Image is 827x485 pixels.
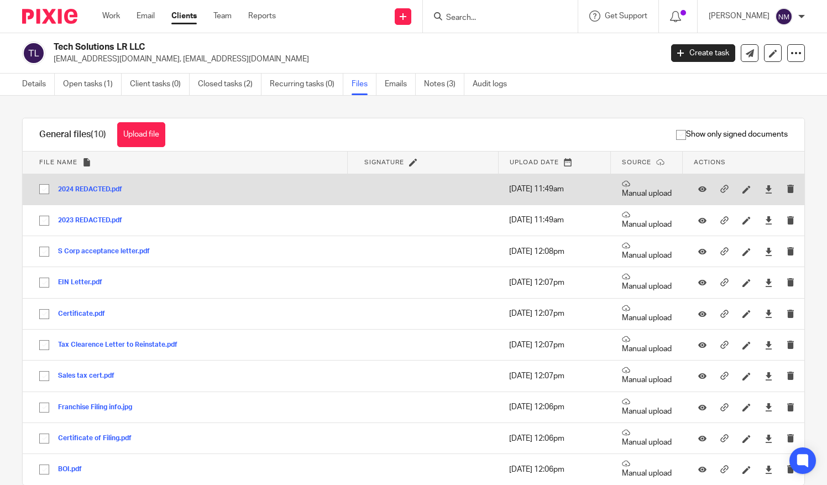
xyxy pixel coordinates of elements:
[424,74,464,95] a: Notes (3)
[622,398,672,417] p: Manual upload
[130,74,190,95] a: Client tasks (0)
[58,279,111,286] button: EIN Letter.pdf
[270,74,343,95] a: Recurring tasks (0)
[198,74,261,95] a: Closed tasks (2)
[509,246,600,257] p: [DATE] 12:08pm
[91,130,106,139] span: (10)
[694,159,726,165] span: Actions
[58,341,186,349] button: Tax Clearence Letter to Reinstate.pdf
[676,129,788,140] span: Show only signed documents
[765,246,773,257] a: Download
[63,74,122,95] a: Open tasks (1)
[22,74,55,95] a: Details
[58,248,158,255] button: S Corp acceptance letter.pdf
[445,13,545,23] input: Search
[364,159,404,165] span: Signature
[509,215,600,226] p: [DATE] 11:49am
[622,180,672,199] p: Manual upload
[39,159,77,165] span: File name
[765,277,773,288] a: Download
[34,428,55,449] input: Select
[510,159,559,165] span: Upload date
[622,273,672,292] p: Manual upload
[34,397,55,418] input: Select
[765,371,773,382] a: Download
[509,308,600,319] p: [DATE] 12:07pm
[765,308,773,319] a: Download
[622,429,672,448] p: Manual upload
[352,74,376,95] a: Files
[54,54,655,65] p: [EMAIL_ADDRESS][DOMAIN_NAME], [EMAIL_ADDRESS][DOMAIN_NAME]
[622,335,672,354] p: Manual upload
[765,340,773,351] a: Download
[509,433,600,444] p: [DATE] 12:06pm
[622,304,672,324] p: Manual upload
[765,401,773,413] a: Download
[709,11,770,22] p: [PERSON_NAME]
[34,366,55,387] input: Select
[58,186,130,194] button: 2024 REDACTED.pdf
[34,272,55,293] input: Select
[605,12,647,20] span: Get Support
[622,460,672,479] p: Manual upload
[34,241,55,262] input: Select
[213,11,232,22] a: Team
[765,464,773,475] a: Download
[775,8,793,25] img: svg%3E
[117,122,165,147] button: Upload file
[58,466,90,473] button: BOI.pdf
[385,74,416,95] a: Emails
[622,366,672,385] p: Manual upload
[765,433,773,444] a: Download
[765,184,773,195] a: Download
[34,179,55,200] input: Select
[58,435,140,442] button: Certificate of Filing.pdf
[622,242,672,261] p: Manual upload
[671,44,735,62] a: Create task
[34,459,55,480] input: Select
[622,159,651,165] span: Source
[509,277,600,288] p: [DATE] 12:07pm
[509,401,600,413] p: [DATE] 12:06pm
[39,129,106,140] h1: General files
[473,74,515,95] a: Audit logs
[622,211,672,230] p: Manual upload
[171,11,197,22] a: Clients
[248,11,276,22] a: Reports
[58,310,113,318] button: Certificate.pdf
[509,340,600,351] p: [DATE] 12:07pm
[34,335,55,356] input: Select
[22,9,77,24] img: Pixie
[34,210,55,231] input: Select
[509,464,600,475] p: [DATE] 12:06pm
[137,11,155,22] a: Email
[54,41,535,53] h2: Tech Solutions LR LLC
[102,11,120,22] a: Work
[58,372,123,380] button: Sales tax cert.pdf
[58,404,140,411] button: Franchise Filing info.jpg
[765,215,773,226] a: Download
[34,304,55,325] input: Select
[22,41,45,65] img: svg%3E
[509,184,600,195] p: [DATE] 11:49am
[58,217,130,225] button: 2023 REDACTED.pdf
[509,371,600,382] p: [DATE] 12:07pm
